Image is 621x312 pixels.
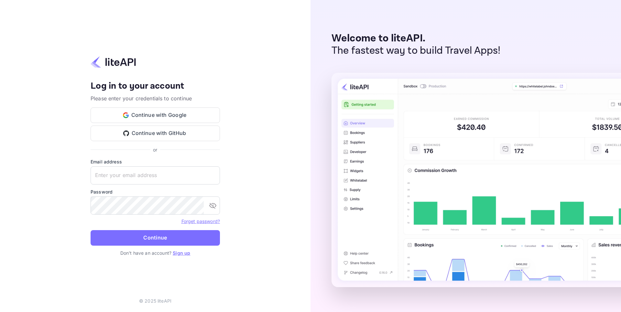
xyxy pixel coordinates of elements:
p: Don't have an account? [91,250,220,256]
p: The fastest way to build Travel Apps! [332,45,501,57]
a: Sign up [173,250,190,256]
p: or [153,146,157,153]
h4: Log in to your account [91,81,220,92]
button: Continue with Google [91,107,220,123]
a: Forget password? [181,218,220,224]
p: © 2025 liteAPI [139,297,171,304]
label: Email address [91,158,220,165]
button: toggle password visibility [206,199,219,212]
p: Please enter your credentials to continue [91,95,220,102]
input: Enter your email address [91,166,220,184]
button: Continue [91,230,220,246]
img: liteapi [91,56,136,68]
label: Password [91,188,220,195]
p: Welcome to liteAPI. [332,32,501,45]
button: Continue with GitHub [91,126,220,141]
